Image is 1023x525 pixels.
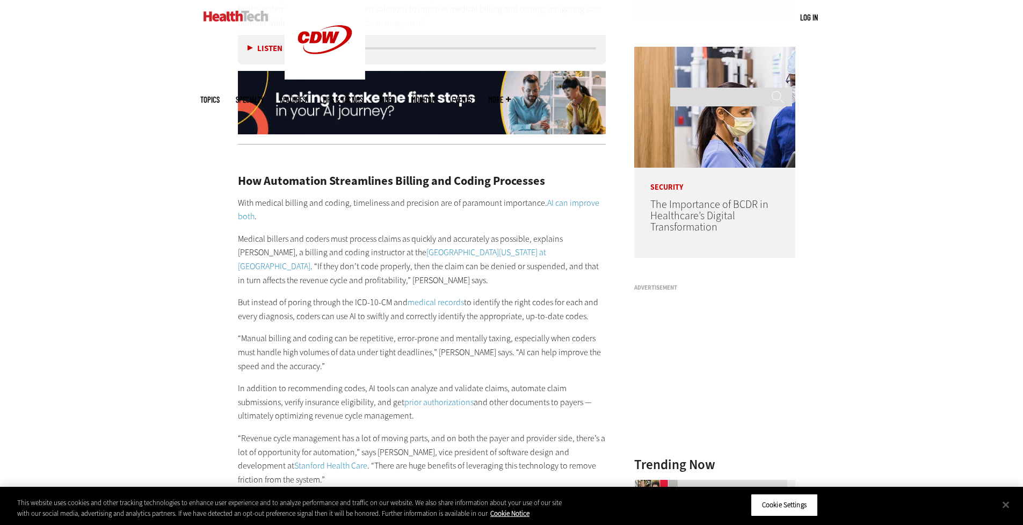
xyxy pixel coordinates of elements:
[411,96,436,104] a: MonITor
[634,285,795,291] h3: Advertisement
[800,12,818,22] a: Log in
[238,232,606,287] p: Medical billers and coders must process claims as quickly and accurately as possible, explains [P...
[490,509,529,518] a: More information about your privacy
[280,96,306,104] a: Features
[800,12,818,23] div: User menu
[404,397,474,408] a: prior authorizations
[452,96,472,104] a: Events
[238,382,606,423] p: In addition to recommending codes, AI tools can analyze and validate claims, automate claim submi...
[238,296,606,323] p: But instead of poring through the ICD-10-CM and to identify the right codes for each and every di...
[751,494,818,516] button: Cookie Settings
[200,96,220,104] span: Topics
[634,480,683,488] a: collage of influencers
[238,332,606,373] p: “Manual billing and coding can be repetitive, error-prone and mentally taxing, especially when co...
[17,498,563,519] div: This website uses cookies and other tracking technologies to enhance user experience and to analy...
[238,196,606,224] p: With medical billing and coding, timeliness and precision are of paramount importance. .
[238,175,606,187] h2: How Automation Streamlines Billing and Coding Processes
[634,458,795,471] h3: Trending Now
[322,96,363,104] a: Tips & Tactics
[634,486,789,504] a: 30 Healthcare IT Influencers Worth a Follow in [DATE]
[488,96,511,104] span: More
[634,168,795,191] p: Security
[994,493,1018,516] button: Close
[238,431,606,486] p: “Revenue cycle management has a lot of moving parts, and on both the payer and provider side, the...
[379,96,395,104] a: Video
[236,96,264,104] span: Specialty
[634,480,677,523] img: collage of influencers
[285,71,365,82] a: CDW
[294,460,367,471] a: Stanford Health Care
[408,297,464,308] a: medical records
[650,197,768,234] a: The Importance of BCDR in Healthcare’s Digital Transformation
[634,47,795,168] img: Doctors reviewing tablet
[204,11,269,21] img: Home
